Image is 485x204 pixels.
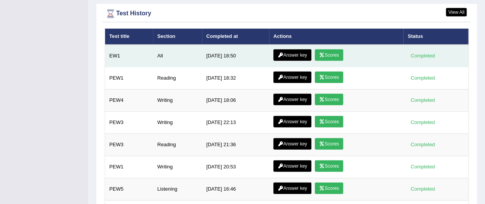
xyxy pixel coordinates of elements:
[153,29,202,45] th: Section
[202,134,269,156] td: [DATE] 21:36
[105,134,153,156] td: PEW3
[105,29,153,45] th: Test title
[273,49,311,61] a: Answer key
[408,185,437,193] div: Completed
[403,29,468,45] th: Status
[153,111,202,134] td: Writing
[273,94,311,105] a: Answer key
[273,160,311,172] a: Answer key
[408,119,437,127] div: Completed
[408,163,437,171] div: Completed
[408,52,437,60] div: Completed
[315,138,343,150] a: Scores
[105,89,153,111] td: PEW4
[408,74,437,82] div: Completed
[105,67,153,89] td: PEW1
[273,183,311,194] a: Answer key
[153,156,202,178] td: Writing
[105,178,153,200] td: PEW5
[202,67,269,89] td: [DATE] 18:32
[273,138,311,150] a: Answer key
[315,94,343,105] a: Scores
[408,96,437,104] div: Completed
[202,89,269,111] td: [DATE] 18:06
[446,8,467,16] a: View All
[315,160,343,172] a: Scores
[105,45,153,67] td: EW1
[202,45,269,67] td: [DATE] 18:50
[105,8,469,20] div: Test History
[269,29,403,45] th: Actions
[315,116,343,127] a: Scores
[153,89,202,111] td: Writing
[315,183,343,194] a: Scores
[202,29,269,45] th: Completed at
[153,178,202,200] td: Listening
[153,134,202,156] td: Reading
[202,156,269,178] td: [DATE] 20:53
[202,178,269,200] td: [DATE] 16:46
[315,49,343,61] a: Scores
[105,156,153,178] td: PEW1
[315,72,343,83] a: Scores
[105,111,153,134] td: PEW3
[153,45,202,67] td: All
[273,116,311,127] a: Answer key
[273,72,311,83] a: Answer key
[408,141,437,149] div: Completed
[202,111,269,134] td: [DATE] 22:13
[153,67,202,89] td: Reading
